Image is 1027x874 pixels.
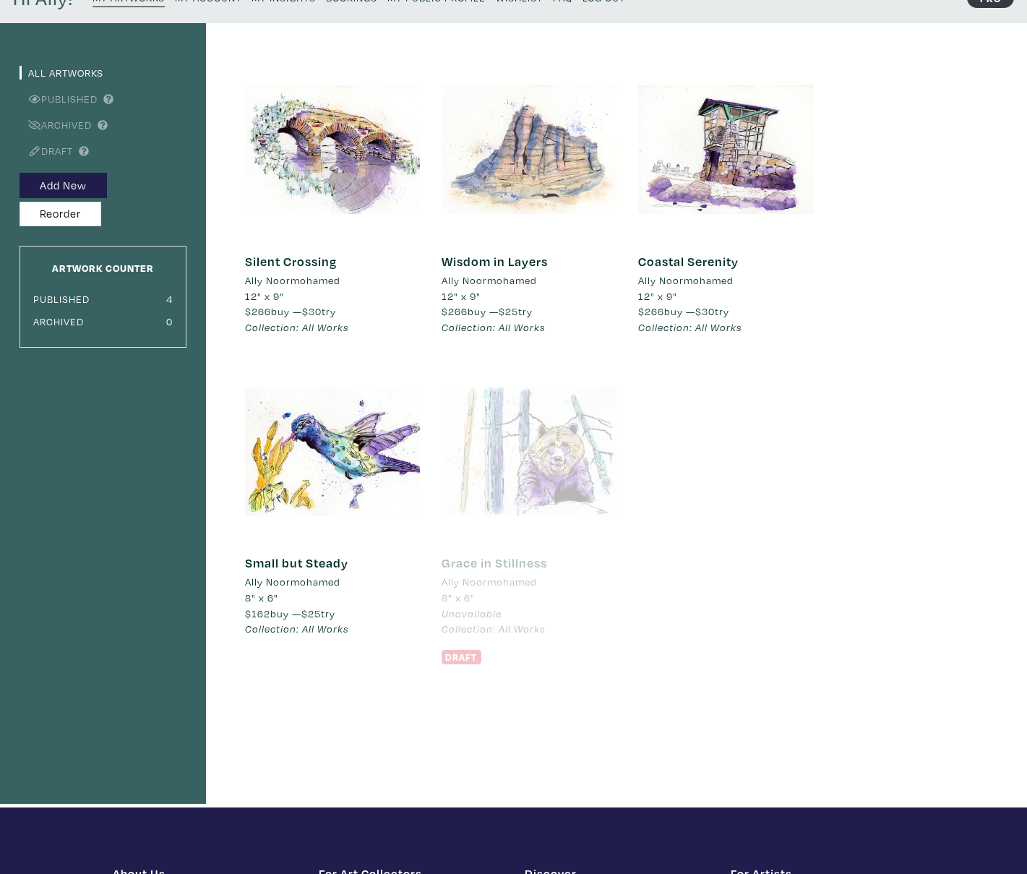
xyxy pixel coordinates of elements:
[442,273,537,288] li: Ally Noormohamed
[638,273,813,288] a: Ally Noormohamed
[638,289,677,303] span: 12" x 9"
[245,289,284,303] span: 12" x 9"
[20,202,101,227] button: Reorder
[442,273,616,288] a: Ally Noormohamed
[245,622,349,635] em: Collection: All Works
[442,320,546,334] em: Collection: All Works
[638,320,742,334] em: Collection: All Works
[442,591,475,604] span: 8" x 6"
[245,304,271,318] span: $266
[52,261,154,275] small: Artwork Counter
[442,574,616,590] a: Ally Noormohamed
[301,607,321,620] span: $25
[245,574,420,590] a: Ally Noormohamed
[20,173,107,198] button: Add New
[638,304,664,318] span: $266
[245,273,420,288] a: Ally Noormohamed
[442,650,481,664] span: Draft
[638,253,739,270] a: Coastal Serenity
[20,66,103,80] a: All Artworks
[33,314,84,328] small: Archived
[442,554,547,571] a: Grace in Stillness
[245,273,340,288] li: Ally Noormohamed
[20,92,98,106] a: Published
[638,273,734,288] li: Ally Noormohamed
[302,304,322,318] span: $30
[245,320,349,334] em: Collection: All Works
[166,292,173,306] small: 4
[33,292,90,306] small: Published
[245,591,278,604] span: 8" x 6"
[499,304,518,318] span: $25
[20,118,92,132] a: Archived
[442,622,546,635] em: Collection: All Works
[20,144,73,158] a: Draft
[638,304,729,318] span: buy — try
[442,607,502,620] span: Unavailable
[442,253,548,270] a: Wisdom in Layers
[245,554,348,571] a: Small but Steady
[245,607,335,620] span: buy — try
[695,304,715,318] span: $30
[442,304,533,318] span: buy — try
[442,304,468,318] span: $266
[442,289,481,303] span: 12" x 9"
[245,253,337,270] a: Silent Crossing
[245,607,270,620] span: $162
[442,574,537,590] li: Ally Noormohamed
[166,314,173,328] small: 0
[245,574,340,590] li: Ally Noormohamed
[245,304,336,318] span: buy — try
